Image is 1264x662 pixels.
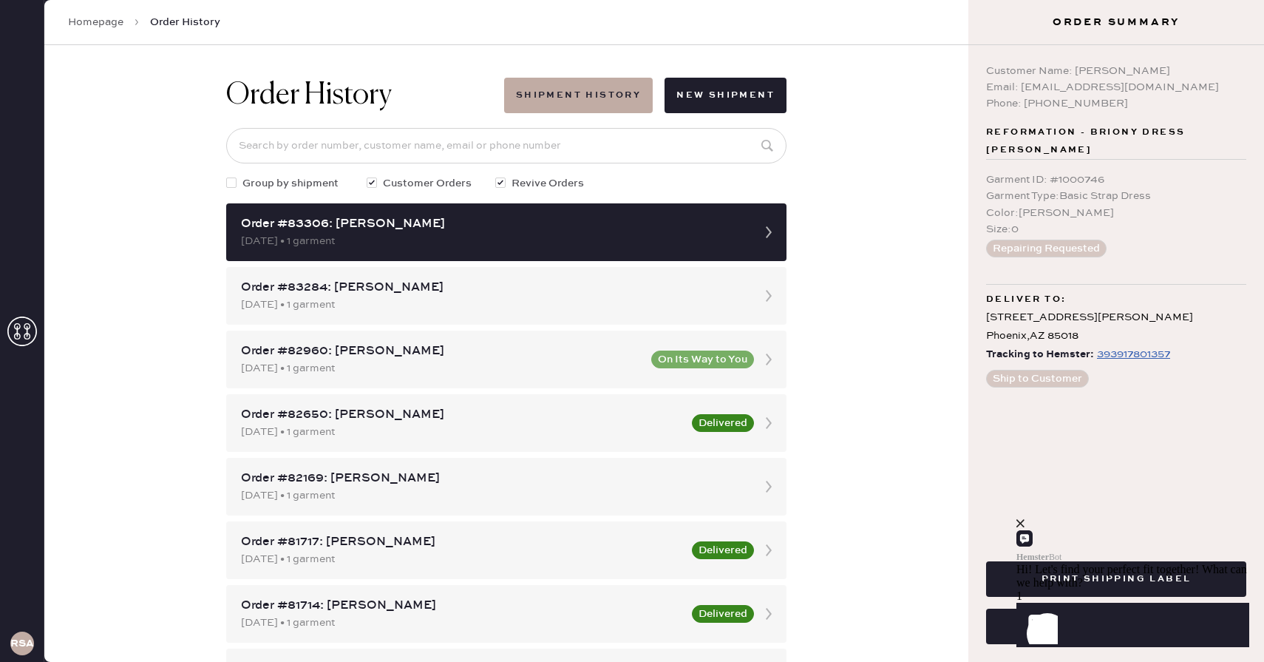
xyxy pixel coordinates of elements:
[1094,345,1170,364] a: 393917801357
[986,95,1246,112] div: Phone: [PHONE_NUMBER]
[968,15,1264,30] h3: Order Summary
[986,79,1246,95] div: Email: [EMAIL_ADDRESS][DOMAIN_NAME]
[986,370,1089,388] button: Ship to Customer
[226,128,786,163] input: Search by order number, customer name, email or phone number
[241,470,745,487] div: Order #82169: [PERSON_NAME]
[986,609,1246,644] button: Print Packing List
[986,205,1246,221] div: Color : [PERSON_NAME]
[241,215,745,233] div: Order #83306: [PERSON_NAME]
[986,345,1094,364] span: Tracking to Hemster:
[512,175,584,192] span: Revive Orders
[1016,462,1260,659] iframe: Front Chat
[986,308,1246,345] div: [STREET_ADDRESS][PERSON_NAME] Phoenix , AZ 85018
[986,561,1246,597] button: Print Shipping Label
[692,605,754,623] button: Delivered
[692,541,754,559] button: Delivered
[241,424,683,440] div: [DATE] • 1 garment
[241,615,683,631] div: [DATE] • 1 garment
[241,406,683,424] div: Order #82650: [PERSON_NAME]
[383,175,472,192] span: Customer Orders
[241,533,683,551] div: Order #81717: [PERSON_NAME]
[241,487,745,504] div: [DATE] • 1 garment
[241,597,683,615] div: Order #81714: [PERSON_NAME]
[241,297,745,313] div: [DATE] • 1 garment
[241,233,745,249] div: [DATE] • 1 garment
[241,551,683,567] div: [DATE] • 1 garment
[651,351,754,368] button: On Its Way to You
[150,15,220,30] span: Order History
[986,188,1246,204] div: Garment Type : Basic Strap Dress
[68,15,123,30] a: Homepage
[986,63,1246,79] div: Customer Name: [PERSON_NAME]
[226,78,392,113] h1: Order History
[986,221,1246,237] div: Size : 0
[692,414,754,432] button: Delivered
[241,342,642,360] div: Order #82960: [PERSON_NAME]
[10,638,34,649] h3: RSA
[986,291,1066,308] span: Deliver to:
[1097,345,1170,363] div: https://www.fedex.com/apps/fedextrack/?tracknumbers=393917801357&cntry_code=US
[986,172,1246,188] div: Garment ID : # 1000746
[665,78,786,113] button: New Shipment
[504,78,653,113] button: Shipment History
[241,360,642,376] div: [DATE] • 1 garment
[242,175,339,192] span: Group by shipment
[986,124,1246,159] span: Reformation - Briony Dress [PERSON_NAME]
[986,571,1246,585] a: Print Shipping Label
[241,279,745,297] div: Order #83284: [PERSON_NAME]
[986,240,1107,257] button: Repairing Requested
